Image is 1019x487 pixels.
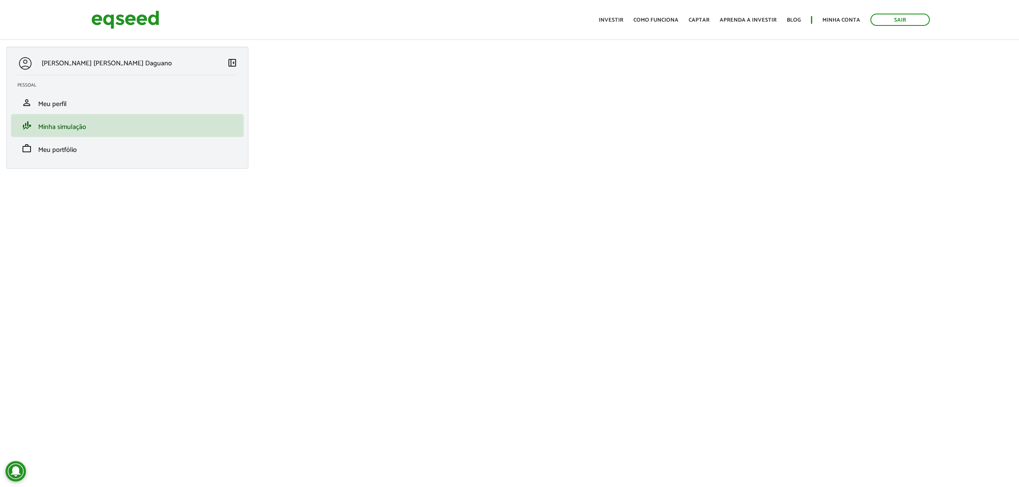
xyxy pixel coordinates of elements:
p: [PERSON_NAME] [PERSON_NAME] Daguano [42,59,172,67]
a: Minha conta [822,17,860,23]
span: Meu portfólio [38,144,77,156]
li: Meu portfólio [11,137,244,160]
a: Captar [689,17,709,23]
a: Blog [787,17,801,23]
a: personMeu perfil [17,98,237,108]
a: finance_modeMinha simulação [17,120,237,131]
span: Minha simulação [38,121,86,133]
a: workMeu portfólio [17,143,237,154]
span: finance_mode [22,120,32,131]
a: Investir [599,17,623,23]
img: EqSeed [91,8,159,31]
h2: Pessoal [17,83,244,88]
span: Meu perfil [38,98,67,110]
span: work [22,143,32,154]
a: Como funciona [633,17,678,23]
a: Colapsar menu [227,58,237,70]
span: left_panel_close [227,58,237,68]
span: person [22,98,32,108]
li: Minha simulação [11,114,244,137]
li: Meu perfil [11,91,244,114]
a: Aprenda a investir [720,17,777,23]
a: Sair [870,14,930,26]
